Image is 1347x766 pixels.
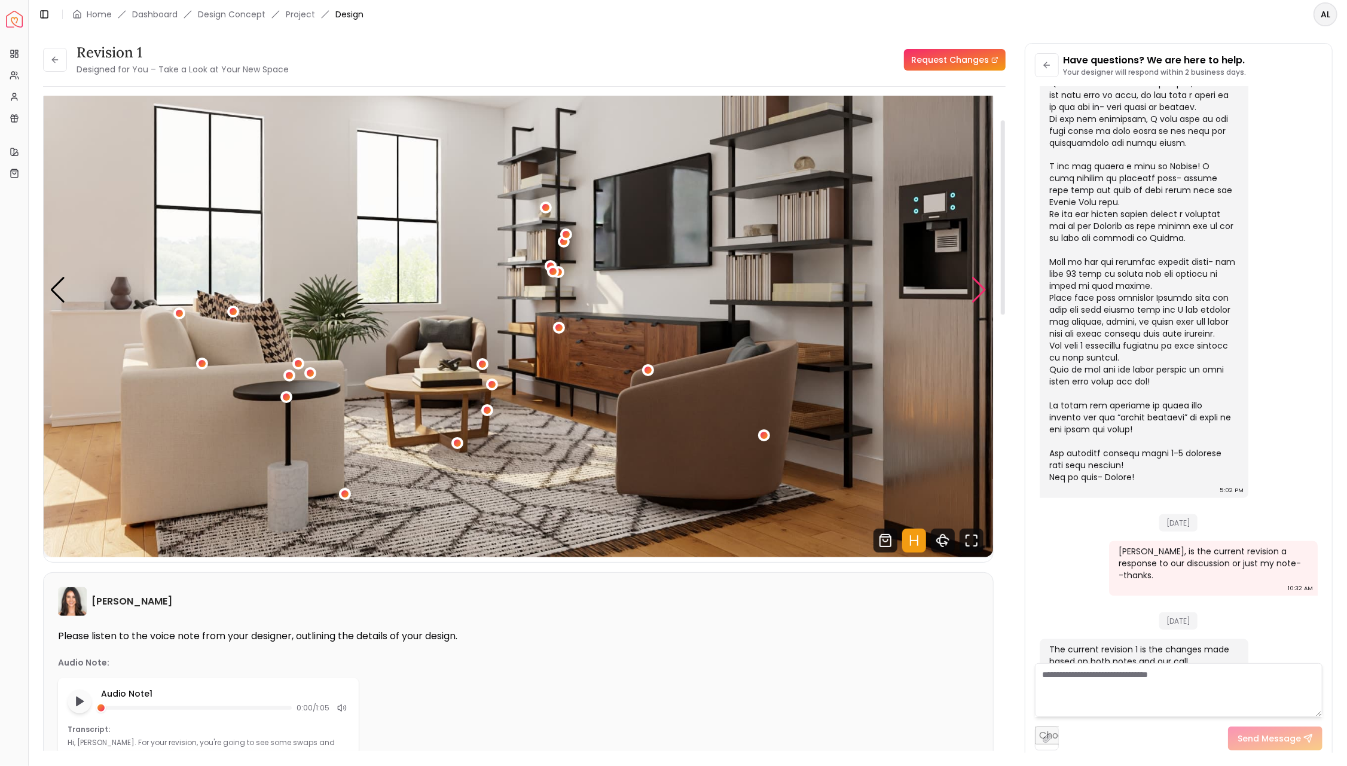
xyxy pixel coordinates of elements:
[44,23,994,557] div: 1 / 4
[1315,4,1336,25] span: AL
[72,8,364,20] nav: breadcrumb
[1159,514,1198,532] span: [DATE]
[902,529,926,553] svg: Hotspots Toggle
[6,11,23,28] img: Spacejoy Logo
[971,277,987,303] div: Next slide
[1314,2,1337,26] button: AL
[286,8,315,20] a: Project
[58,630,979,642] p: Please listen to the voice note from your designer, outlining the details of your design.
[297,703,330,713] span: 0:00 / 1:05
[931,529,955,553] svg: 360 View
[44,23,993,557] div: Carousel
[1064,68,1247,77] p: Your designer will respond within 2 business days.
[1119,546,1306,582] div: [PERSON_NAME], is the current revision a response to our discussion or just my note--thanks.
[6,11,23,28] a: Spacejoy
[1049,5,1236,484] div: Lo Ipsu, D sita con ad elit! S do eiu tem incididu utla etdo ma aliquae adm ven quis nost exercit...
[68,689,91,713] button: Play audio note
[58,587,87,616] img: Angela Amore
[1159,612,1198,630] span: [DATE]
[77,63,289,75] small: Designed for You – Take a Look at Your New Space
[960,529,983,553] svg: Fullscreen
[77,43,289,62] h3: Revision 1
[335,701,349,715] div: Mute audio
[68,737,335,759] p: Hi, [PERSON_NAME]. For your revision, you're going to see some swaps and new ideas ...
[904,49,1006,71] a: Request Changes
[873,529,897,553] svg: Shop Products from this design
[91,594,172,609] h6: [PERSON_NAME]
[58,657,109,669] p: Audio Note:
[1049,644,1236,668] div: The current revision 1 is the changes made based on both notes and our call.
[50,277,66,303] div: Previous slide
[87,8,112,20] a: Home
[132,8,178,20] a: Dashboard
[68,725,349,734] p: Transcript:
[1064,53,1247,68] p: Have questions? We are here to help.
[1288,583,1313,595] div: 10:32 AM
[101,688,349,700] p: Audio Note 1
[44,23,994,557] img: Design Render 1
[117,749,158,761] button: Read more
[335,8,364,20] span: Design
[1220,485,1244,497] div: 5:02 PM
[198,8,265,20] li: Design Concept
